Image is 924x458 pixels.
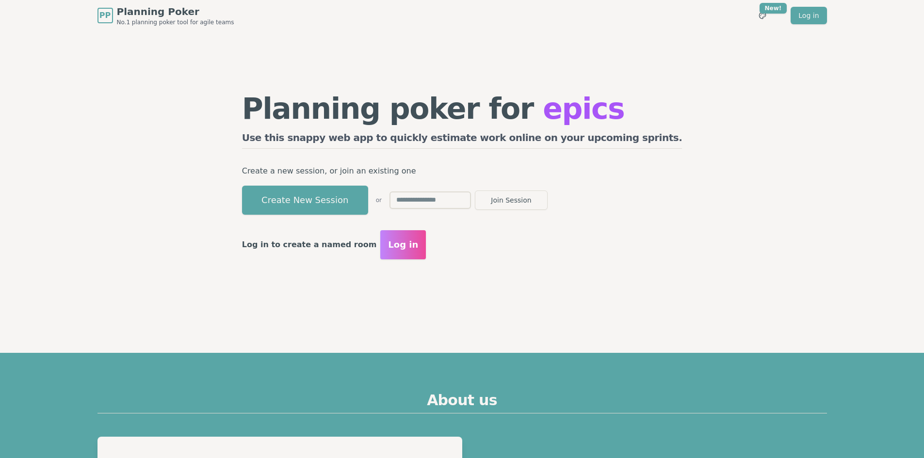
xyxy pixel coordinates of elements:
[242,164,682,178] p: Create a new session, or join an existing one
[760,3,787,14] div: New!
[99,10,111,21] span: PP
[475,190,548,210] button: Join Session
[97,5,234,26] a: PPPlanning PokerNo.1 planning poker tool for agile teams
[242,94,682,123] h1: Planning poker for
[242,131,682,149] h2: Use this snappy web app to quickly estimate work online on your upcoming sprints.
[388,238,418,252] span: Log in
[543,92,624,126] span: epics
[242,186,368,215] button: Create New Session
[380,230,426,259] button: Log in
[791,7,827,24] a: Log in
[117,18,234,26] span: No.1 planning poker tool for agile teams
[242,238,377,252] p: Log in to create a named room
[376,196,382,204] span: or
[97,392,827,413] h2: About us
[754,7,771,24] button: New!
[117,5,234,18] span: Planning Poker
